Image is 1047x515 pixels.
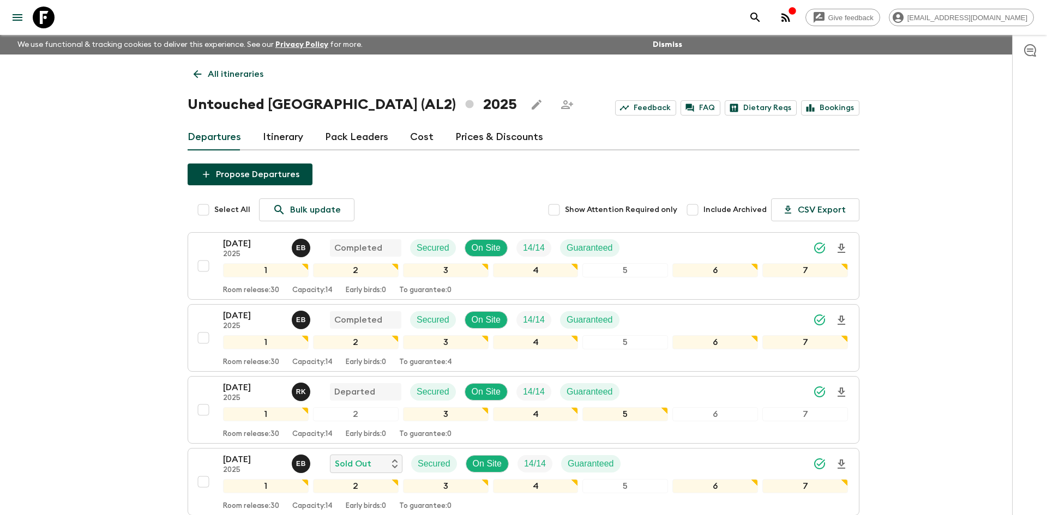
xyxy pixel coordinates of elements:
a: Bulk update [259,198,354,221]
svg: Download Onboarding [835,458,848,471]
span: Share this itinerary [556,94,578,116]
span: Erild Balla [292,314,312,323]
p: 2025 [223,250,283,259]
div: 5 [582,407,668,421]
p: Early birds: 0 [346,430,386,439]
button: Propose Departures [188,163,312,185]
p: On Site [472,241,501,255]
p: Capacity: 14 [292,430,333,439]
div: 2 [313,407,399,421]
p: Guaranteed [568,457,614,470]
p: E B [296,459,306,468]
p: On Site [472,385,501,398]
svg: Synced Successfully [813,457,826,470]
p: Early birds: 0 [346,502,386,511]
p: Room release: 30 [223,286,279,295]
p: Secured [417,241,449,255]
p: 14 / 14 [524,457,546,470]
p: Capacity: 14 [292,358,333,367]
div: Trip Fill [516,311,551,329]
p: All itineraries [208,68,263,81]
p: Early birds: 0 [346,286,386,295]
p: Capacity: 14 [292,502,333,511]
p: On Site [473,457,502,470]
div: 6 [672,335,758,349]
a: Give feedback [805,9,880,26]
h1: Untouched [GEOGRAPHIC_DATA] (AL2) 2025 [188,94,517,116]
svg: Synced Successfully [813,313,826,326]
button: menu [7,7,28,28]
a: Bookings [801,100,859,116]
button: Edit this itinerary [526,94,547,116]
p: Guaranteed [567,241,613,255]
div: Secured [410,383,456,401]
div: On Site [466,455,509,472]
div: On Site [465,383,508,401]
p: To guarantee: 4 [399,358,452,367]
div: 1 [223,335,309,349]
a: Itinerary [263,124,303,150]
p: 2025 [223,322,283,331]
p: We use functional & tracking cookies to deliver this experience. See our for more. [13,35,367,54]
div: Secured [410,311,456,329]
p: 14 / 14 [523,241,545,255]
div: Trip Fill [518,455,552,472]
button: Dismiss [650,37,685,52]
div: 2 [313,335,399,349]
p: Secured [417,313,449,326]
span: Give feedback [822,14,880,22]
div: 5 [582,479,668,493]
div: 6 [672,407,758,421]
span: Erild Balla [292,458,312,466]
div: 7 [762,263,848,277]
a: Departures [188,124,241,150]
div: 1 [223,263,309,277]
div: 2 [313,263,399,277]
div: 6 [672,263,758,277]
p: [DATE] [223,453,283,466]
p: 14 / 14 [523,313,545,326]
button: CSV Export [771,198,859,221]
div: 3 [403,335,489,349]
div: On Site [465,239,508,257]
div: 3 [403,479,489,493]
svg: Download Onboarding [835,314,848,327]
div: 6 [672,479,758,493]
svg: Synced Successfully [813,385,826,398]
p: 2025 [223,394,283,403]
div: 4 [493,407,579,421]
a: FAQ [681,100,720,116]
span: Erild Balla [292,242,312,251]
div: Trip Fill [516,239,551,257]
p: Completed [334,313,382,326]
div: 4 [493,335,579,349]
a: All itineraries [188,63,269,85]
div: On Site [465,311,508,329]
p: [DATE] [223,309,283,322]
div: 5 [582,335,668,349]
a: Cost [410,124,434,150]
a: Privacy Policy [275,41,328,49]
svg: Download Onboarding [835,242,848,255]
p: Sold Out [335,457,371,470]
p: Departed [334,385,375,398]
p: Room release: 30 [223,502,279,511]
span: [EMAIL_ADDRESS][DOMAIN_NAME] [901,14,1033,22]
button: [DATE]2025Erild BallaCompletedSecuredOn SiteTrip FillGuaranteed1234567Room release:30Capacity:14E... [188,232,859,300]
button: EB [292,455,312,473]
p: Completed [334,241,382,255]
button: search adventures [744,7,766,28]
div: [EMAIL_ADDRESS][DOMAIN_NAME] [889,9,1034,26]
div: 7 [762,335,848,349]
p: 2025 [223,466,283,475]
svg: Synced Successfully [813,241,826,255]
div: 7 [762,479,848,493]
span: Select All [214,204,250,215]
p: Secured [417,385,449,398]
p: [DATE] [223,237,283,250]
p: To guarantee: 0 [399,286,452,295]
p: To guarantee: 0 [399,502,452,511]
div: Trip Fill [516,383,551,401]
div: 3 [403,263,489,277]
p: Guaranteed [567,313,613,326]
